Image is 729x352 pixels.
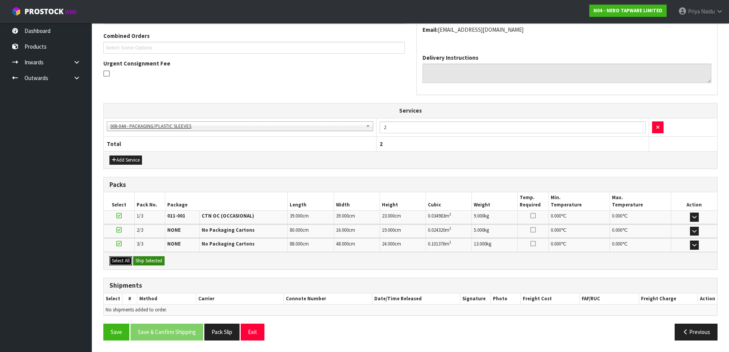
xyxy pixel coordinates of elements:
img: cube-alt.png [11,7,21,16]
strong: No Packaging Cartons [202,227,254,233]
span: 9.000 [474,213,484,219]
button: Exit [241,324,264,340]
th: Select [104,192,134,210]
span: 39.000 [290,213,302,219]
th: Width [334,192,380,210]
th: Freight Charge [639,293,698,305]
th: Cubic [426,192,472,210]
td: cm [380,238,426,252]
button: Save [103,324,129,340]
td: kg [472,224,518,238]
span: 48.000 [336,241,349,247]
th: Action [698,293,717,305]
th: Select [104,293,122,305]
button: Select All [109,256,132,265]
td: cm [380,211,426,224]
td: ℃ [610,238,671,252]
td: cm [288,224,334,238]
span: 19.000 [382,227,395,233]
span: 0.000 [551,241,561,247]
span: 0.000 [612,227,622,233]
span: 2/3 [137,227,143,233]
td: m [426,238,472,252]
span: 1/3 [137,213,143,219]
strong: 011-001 [167,213,185,219]
h3: Shipments [109,282,711,289]
td: cm [288,211,334,224]
span: 0.034983 [428,213,445,219]
td: kg [472,211,518,224]
td: m [426,211,472,224]
span: Priya [688,8,700,15]
span: 3/3 [137,241,143,247]
th: Total [104,137,376,151]
td: cm [288,238,334,252]
h3: Packs [109,181,711,188]
th: Action [671,192,717,210]
th: Height [380,192,426,210]
th: Length [288,192,334,210]
span: 0.000 [612,241,622,247]
td: cm [334,238,380,252]
button: Save & Confirm Shipping [130,324,203,340]
th: Date/Time Released [372,293,460,305]
th: Signature [460,293,491,305]
td: ℃ [548,238,610,252]
span: 0.000 [551,227,561,233]
span: 0.000 [551,213,561,219]
strong: NONE [167,241,181,247]
th: Min. Temperature [548,192,610,210]
th: Max. Temperature [610,192,671,210]
sup: 3 [449,212,451,217]
td: ℃ [548,211,610,224]
span: 2 [380,140,383,147]
strong: N04 - NERO TAPWARE LIMITED [594,7,662,14]
th: # [122,293,137,305]
button: Ship Selected [133,256,165,265]
td: kg [472,238,518,252]
th: Freight Cost [521,293,580,305]
span: 24.000 [382,241,395,247]
button: Pack Slip [204,324,240,340]
sup: 3 [449,226,451,231]
span: Naidu [701,8,715,15]
strong: NONE [167,227,181,233]
button: Add Service [109,156,142,165]
th: Services [104,103,717,118]
span: 0.101376 [428,241,445,247]
th: Weight [472,192,518,210]
span: 0.000 [612,213,622,219]
span: ProStock [24,7,64,16]
address: [EMAIL_ADDRESS][DOMAIN_NAME] [422,26,712,34]
sup: 3 [449,240,451,245]
td: cm [380,224,426,238]
span: 5.000 [474,227,484,233]
button: Previous [675,324,718,340]
span: 13.000 [474,241,486,247]
strong: CTN OC (OCCASIONAL) [202,213,254,219]
td: ℃ [610,211,671,224]
label: Urgent Consignment Fee [103,59,170,67]
td: m [426,224,472,238]
strong: No Packaging Cartons [202,241,254,247]
span: 0.024320 [428,227,445,233]
td: cm [334,224,380,238]
td: ℃ [548,224,610,238]
span: 16.000 [336,227,349,233]
th: Temp. Required [518,192,548,210]
td: cm [334,211,380,224]
span: 39.000 [336,213,349,219]
a: N04 - NERO TAPWARE LIMITED [589,5,667,17]
span: 008-044 - PACKAGING/PLASTIC SLEEVES [110,122,363,131]
td: ℃ [610,224,671,238]
label: Delivery Instructions [422,54,478,62]
span: 88.000 [290,241,302,247]
span: 23.000 [382,213,395,219]
th: Method [137,293,196,305]
small: WMS [65,8,77,16]
td: No shipments added to order. [104,305,717,316]
th: Connote Number [284,293,372,305]
th: Pack No. [134,192,165,210]
span: 80.000 [290,227,302,233]
strong: email [422,26,438,33]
